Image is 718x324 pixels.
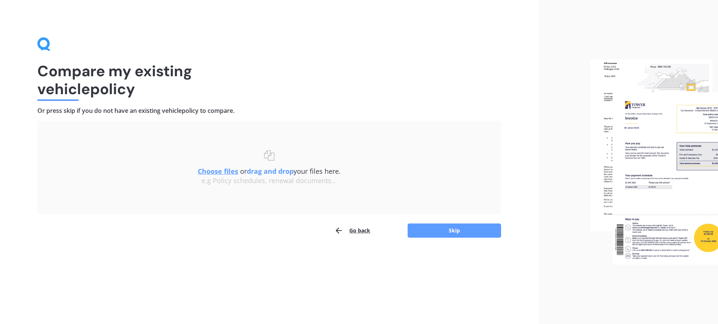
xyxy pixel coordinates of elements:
button: Go back [334,223,370,238]
h4: Or press skip if you do not have an existing vehicle policy to compare. [37,107,501,115]
b: drag and drop [247,167,294,176]
img: files.webp [590,59,718,265]
button: Skip [408,223,501,238]
div: e.g Policy schedules, renewal documents... [52,177,486,185]
u: Choose files [198,167,238,176]
h1: Compare my existing vehicle policy [37,62,501,98]
span: or your files here. [198,167,341,176]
